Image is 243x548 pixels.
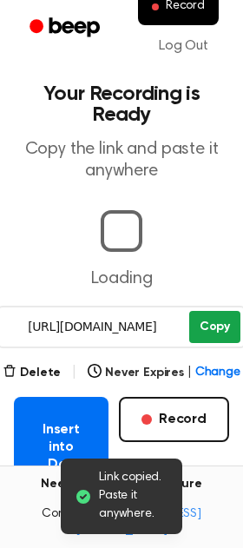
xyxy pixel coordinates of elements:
[76,508,201,536] a: [EMAIL_ADDRESS][DOMAIN_NAME]
[17,11,115,45] a: Beep
[119,397,229,442] button: Record
[14,139,229,182] p: Copy the link and paste it anywhere
[189,311,240,343] button: Copy
[141,25,226,67] a: Log Out
[10,507,233,538] span: Contact us
[187,364,192,382] span: |
[14,397,108,498] button: Insert into Doc
[88,364,240,382] button: Never Expires|Change
[99,469,168,524] span: Link copied. Paste it anywhere.
[195,364,240,382] span: Change
[3,364,61,382] button: Delete
[14,266,229,292] p: Loading
[14,83,229,125] h1: Your Recording is Ready
[71,362,77,383] span: |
